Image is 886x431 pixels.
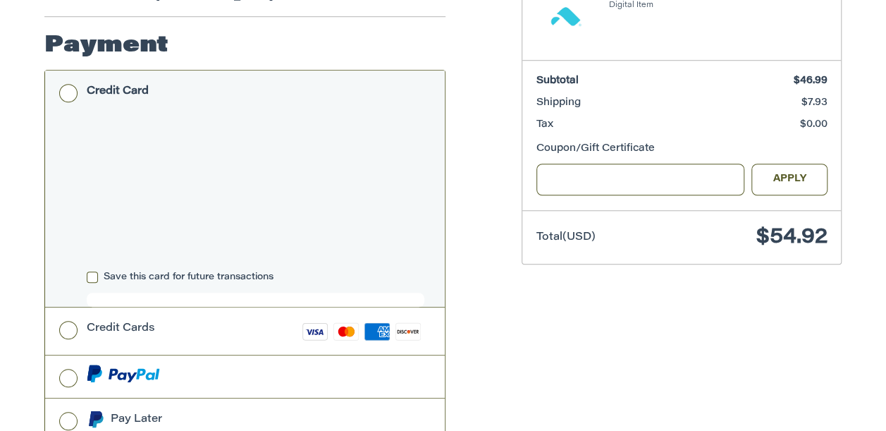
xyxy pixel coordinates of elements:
[536,76,579,86] span: Subtotal
[87,80,149,103] div: Credit Card
[536,142,827,157] div: Coupon/Gift Certificate
[84,116,428,267] iframe: Secure payment input frame
[536,98,581,108] span: Shipping
[794,76,827,86] span: $46.99
[87,317,155,340] div: Credit Cards
[111,408,374,431] div: Pay Later
[536,232,596,243] span: Total (USD)
[801,98,827,108] span: $7.93
[44,32,168,60] h2: Payment
[756,227,827,248] span: $54.92
[536,164,745,195] input: Gift Certificate or Coupon Code
[800,120,827,130] span: $0.00
[87,365,160,382] img: PayPal icon
[536,120,553,130] span: Tax
[87,272,425,283] label: Save this card for future transactions
[87,411,104,428] img: Pay Later icon
[751,164,827,195] button: Apply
